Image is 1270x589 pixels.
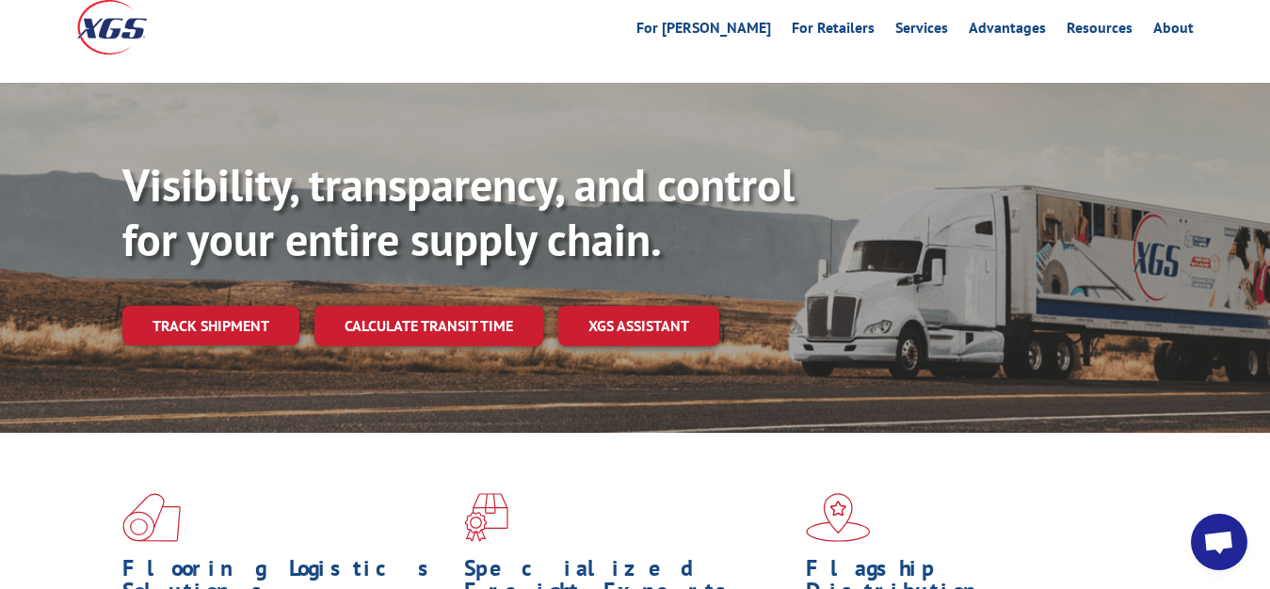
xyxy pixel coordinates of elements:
a: Services [895,21,948,41]
img: xgs-icon-focused-on-flooring-red [464,493,508,542]
a: Advantages [969,21,1046,41]
div: Open chat [1191,514,1247,570]
a: For Retailers [792,21,875,41]
img: xgs-icon-total-supply-chain-intelligence-red [122,493,181,542]
a: For [PERSON_NAME] [636,21,771,41]
img: xgs-icon-flagship-distribution-model-red [806,493,871,542]
a: XGS ASSISTANT [558,306,719,346]
a: Resources [1067,21,1133,41]
a: Calculate transit time [314,306,543,346]
a: About [1153,21,1194,41]
b: Visibility, transparency, and control for your entire supply chain. [122,155,795,268]
a: Track shipment [122,306,299,345]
